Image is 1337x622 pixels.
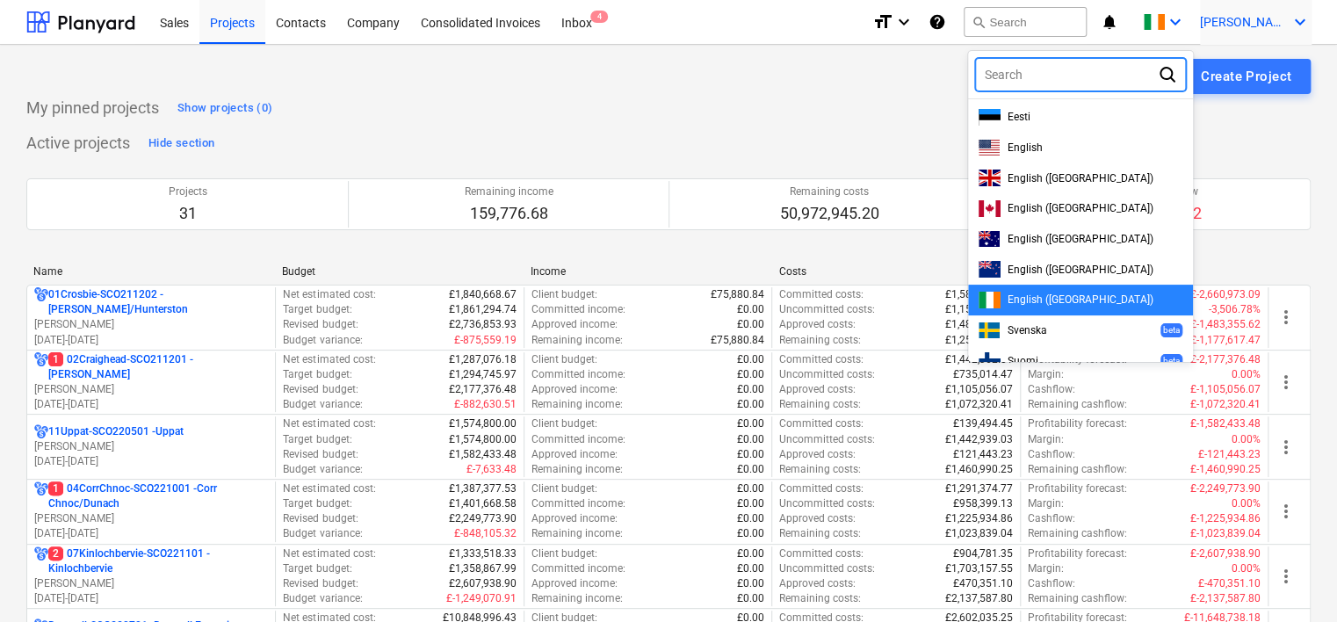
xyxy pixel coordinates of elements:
span: Svenska [1008,324,1047,336]
span: Suomi [1008,355,1038,367]
span: [PERSON_NAME] [1200,15,1288,29]
span: English ([GEOGRAPHIC_DATA]) [1008,293,1153,306]
span: English ([GEOGRAPHIC_DATA]) [1008,172,1153,184]
p: beta [1163,324,1180,336]
p: beta [1163,355,1180,366]
i: keyboard_arrow_down [1290,11,1311,33]
span: English [1008,141,1043,154]
span: Eesti [1008,111,1030,123]
span: English ([GEOGRAPHIC_DATA]) [1008,264,1153,276]
iframe: Chat Widget [1249,538,1337,622]
span: English ([GEOGRAPHIC_DATA]) [1008,233,1153,245]
span: English ([GEOGRAPHIC_DATA]) [1008,202,1153,214]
